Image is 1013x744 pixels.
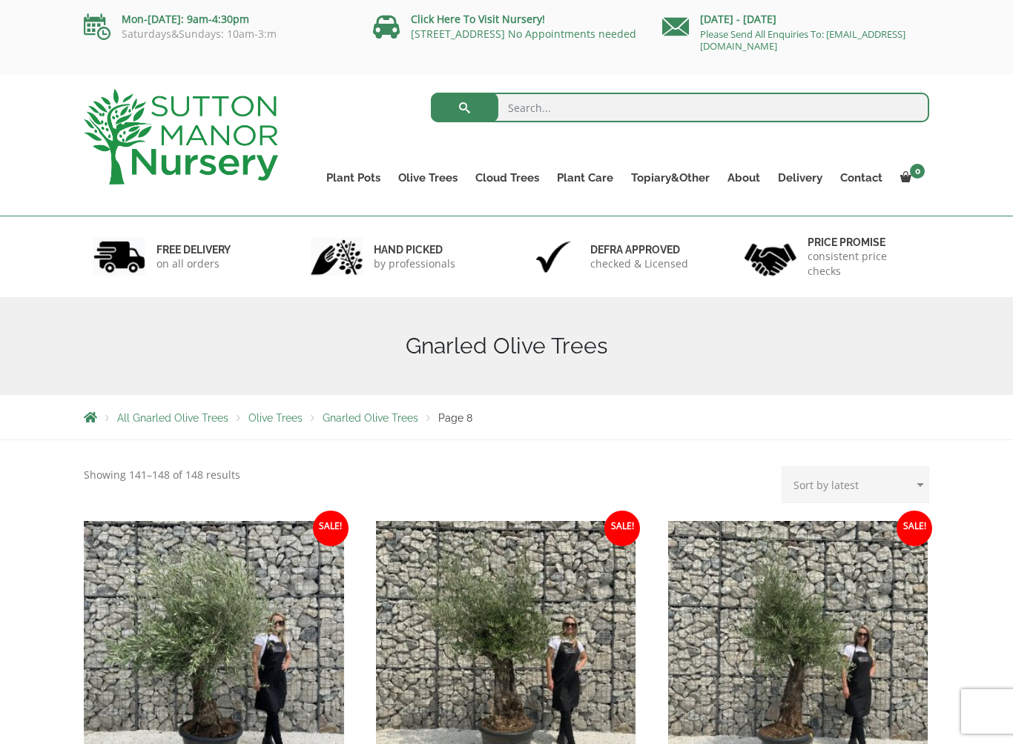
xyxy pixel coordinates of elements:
h1: Gnarled Olive Trees [84,333,929,359]
a: Plant Care [548,167,622,188]
a: Delivery [769,167,831,188]
img: 1.jpg [93,238,145,276]
a: All Gnarled Olive Trees [117,412,228,424]
a: About [719,167,769,188]
img: 2.jpg [311,238,363,276]
a: Cloud Trees [466,167,548,188]
a: Olive Trees [389,167,466,188]
h6: FREE DELIVERY [156,243,231,256]
p: checked & Licensed [590,256,688,271]
p: Saturdays&Sundays: 10am-3:m [84,28,351,40]
nav: Breadcrumbs [84,411,929,423]
span: Sale! [604,511,640,546]
a: Contact [831,167,891,188]
input: Search... [431,93,930,122]
a: Gnarled Olive Trees [323,412,418,424]
span: Sale! [897,511,932,546]
h6: hand picked [374,243,455,256]
img: 4.jpg [745,234,796,279]
a: [STREET_ADDRESS] No Appointments needed [411,27,636,41]
p: Showing 141–148 of 148 results [84,466,240,484]
a: Topiary&Other [622,167,719,188]
img: logo [84,89,278,185]
h6: Defra approved [590,243,688,256]
p: [DATE] - [DATE] [662,10,929,28]
h6: Price promise [808,236,920,249]
p: on all orders [156,256,231,271]
span: 0 [910,164,925,179]
p: Mon-[DATE]: 9am-4:30pm [84,10,351,28]
img: 3.jpg [527,238,579,276]
a: 0 [891,167,929,188]
span: Page 8 [438,412,472,424]
select: Shop order [782,466,929,503]
a: Please Send All Enquiries To: [EMAIL_ADDRESS][DOMAIN_NAME] [700,27,905,53]
a: Olive Trees [248,412,303,424]
p: by professionals [374,256,455,271]
p: consistent price checks [808,249,920,279]
a: Plant Pots [317,167,389,188]
span: Sale! [313,511,349,546]
a: Click Here To Visit Nursery! [411,12,545,26]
